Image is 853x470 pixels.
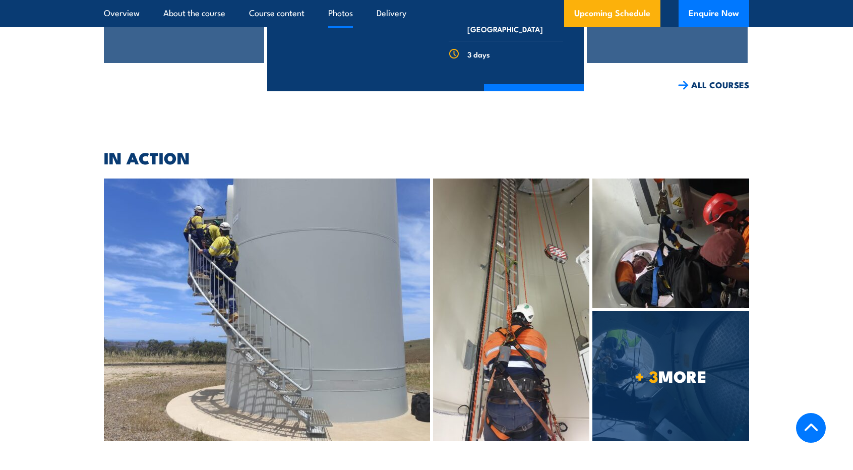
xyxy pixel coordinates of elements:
[592,369,749,383] span: MORE
[104,150,749,164] h2: IN ACTION
[678,79,749,91] a: ALL COURSES
[592,311,749,441] a: + 3MORE
[635,363,658,388] strong: + 3
[104,179,430,441] img: GWO
[433,179,589,441] img: FSA – TRAINING IN ACTION 3
[467,49,490,59] span: 3 days
[484,84,584,110] a: COURSE DETAILS
[592,179,749,308] img: FSA – TRAINING IN ACTION 1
